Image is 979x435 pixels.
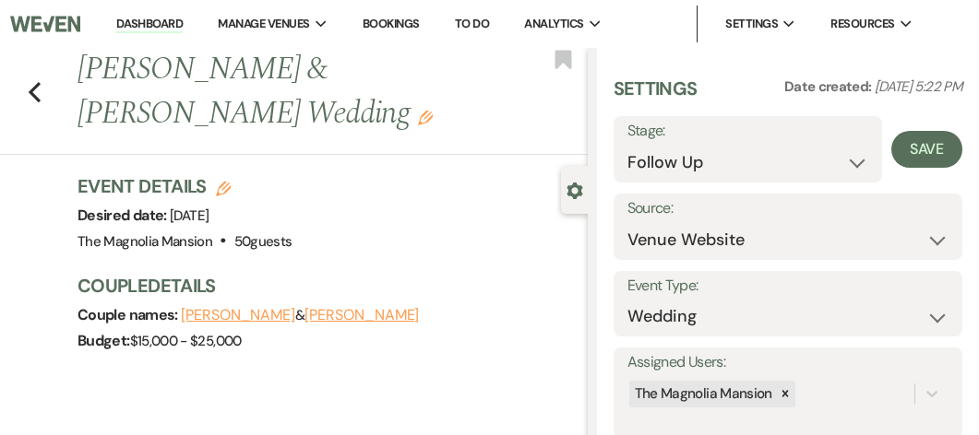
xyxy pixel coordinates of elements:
span: Resources [830,15,894,33]
span: Couple names: [78,305,181,324]
label: Assigned Users: [627,349,949,376]
a: Dashboard [116,16,183,33]
h3: Event Details [78,173,292,199]
span: The Magnolia Mansion [78,232,212,251]
span: Date created: [784,77,875,96]
div: The Magnolia Mansion [629,381,775,407]
h3: Settings [614,76,698,116]
h1: [PERSON_NAME] & [PERSON_NAME] Wedding [78,48,478,135]
span: Analytics [524,15,583,33]
button: [PERSON_NAME] [181,308,295,323]
span: [DATE] [170,206,209,225]
span: Desired date: [78,206,170,225]
button: Save [891,131,962,168]
img: Weven Logo [10,5,80,43]
label: Event Type: [627,273,949,300]
span: Settings [725,15,778,33]
button: [PERSON_NAME] [304,308,419,323]
span: [DATE] 5:22 PM [875,77,962,96]
span: Manage Venues [218,15,309,33]
span: $15,000 - $25,000 [130,332,242,350]
h3: Couple Details [78,273,569,299]
label: Source: [627,195,949,222]
span: 50 guests [234,232,293,251]
span: & [181,306,419,324]
span: Budget: [78,331,130,350]
label: Stage: [627,118,868,145]
a: Bookings [363,16,420,31]
a: To Do [455,16,489,31]
button: Edit [418,109,433,125]
button: Close lead details [567,181,583,198]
